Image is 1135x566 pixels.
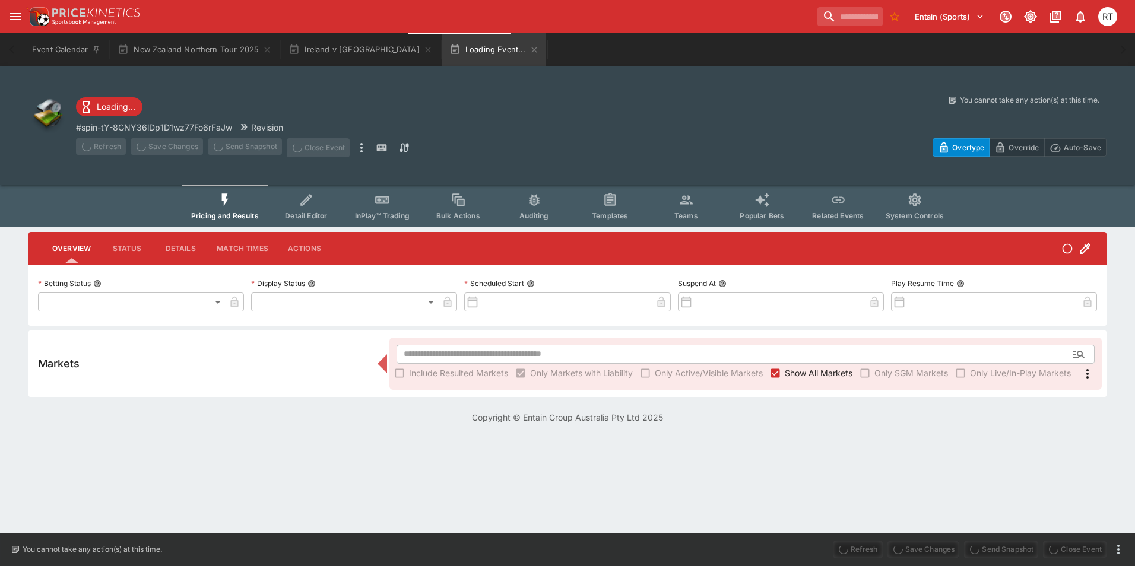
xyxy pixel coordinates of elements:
[207,234,278,263] button: Match Times
[38,357,80,370] h5: Markets
[1009,141,1039,154] p: Override
[874,367,948,379] span: Only SGM Markets
[281,33,440,66] button: Ireland v [GEOGRAPHIC_DATA]
[718,279,727,288] button: Suspend At
[519,211,549,220] span: Auditing
[812,211,864,220] span: Related Events
[464,278,524,288] p: Scheduled Start
[52,20,116,25] img: Sportsbook Management
[1020,6,1041,27] button: Toggle light/dark mode
[251,121,283,133] p: Revision
[886,211,944,220] span: System Controls
[1098,7,1117,26] div: Richard Tatton
[251,278,305,288] p: Display Status
[154,234,207,263] button: Details
[285,211,327,220] span: Detail Editor
[436,211,480,220] span: Bulk Actions
[1095,4,1121,30] button: Richard Tatton
[530,367,633,379] span: Only Markets with Liability
[191,211,259,220] span: Pricing and Results
[25,33,108,66] button: Event Calendar
[1044,138,1107,157] button: Auto-Save
[891,278,954,288] p: Play Resume Time
[28,95,66,133] img: other.png
[655,367,763,379] span: Only Active/Visible Markets
[785,367,852,379] span: Show All Markets
[442,33,546,66] button: Loading Event...
[76,121,232,133] p: Copy To Clipboard
[527,279,535,288] button: Scheduled Start
[97,100,135,113] p: Loading...
[1064,141,1101,154] p: Auto-Save
[1111,542,1126,557] button: more
[1045,6,1066,27] button: Documentation
[38,278,91,288] p: Betting Status
[952,141,984,154] p: Overtype
[960,95,1099,106] p: You cannot take any action(s) at this time.
[933,138,990,157] button: Overtype
[970,367,1071,379] span: Only Live/In-Play Markets
[182,185,953,227] div: Event type filters
[989,138,1044,157] button: Override
[355,211,410,220] span: InPlay™ Trading
[956,279,965,288] button: Play Resume Time
[885,7,904,26] button: No Bookmarks
[354,138,369,157] button: more
[592,211,628,220] span: Templates
[995,6,1016,27] button: Connected to PK
[26,5,50,28] img: PriceKinetics Logo
[1070,6,1091,27] button: Notifications
[100,234,154,263] button: Status
[933,138,1107,157] div: Start From
[93,279,102,288] button: Betting Status
[5,6,26,27] button: open drawer
[678,278,716,288] p: Suspend At
[817,7,883,26] input: search
[1068,344,1089,365] button: Open
[43,234,100,263] button: Overview
[52,8,140,17] img: PriceKinetics
[110,33,279,66] button: New Zealand Northern Tour 2025
[409,367,508,379] span: Include Resulted Markets
[1080,367,1095,381] svg: More
[674,211,698,220] span: Teams
[740,211,784,220] span: Popular Bets
[278,234,331,263] button: Actions
[307,279,316,288] button: Display Status
[23,544,162,555] p: You cannot take any action(s) at this time.
[908,7,991,26] button: Select Tenant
